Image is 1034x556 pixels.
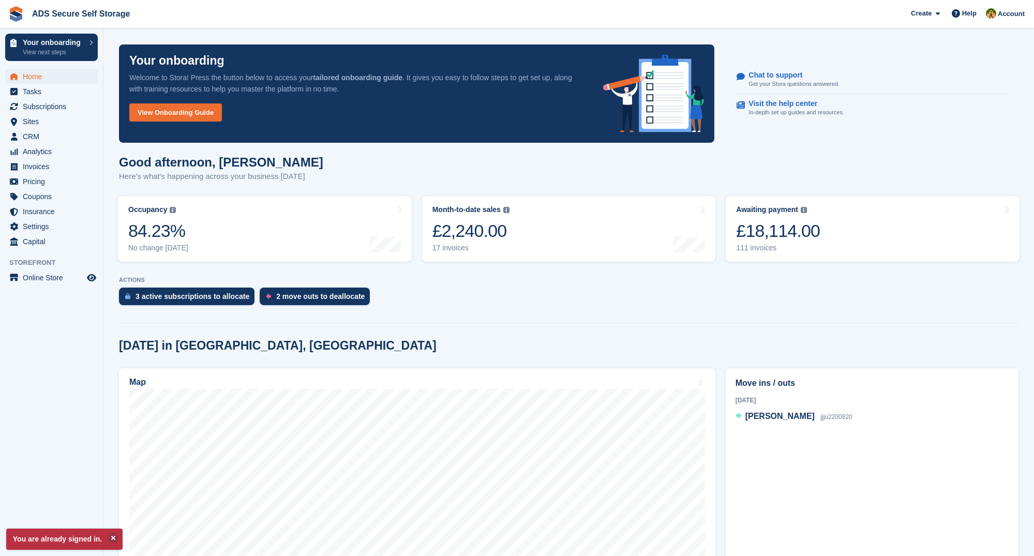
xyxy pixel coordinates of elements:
p: In-depth set up guides and resources. [748,108,844,117]
a: View Onboarding Guide [129,103,222,122]
p: Your onboarding [23,39,84,46]
img: active_subscription_to_allocate_icon-d502201f5373d7db506a760aba3b589e785aa758c864c3986d89f69b8ff3... [125,293,130,299]
p: You are already signed in. [6,529,123,550]
span: CRM [23,129,85,144]
p: Your onboarding [129,55,224,67]
a: menu [5,114,98,129]
p: Get your Stora questions answered. [748,80,839,88]
img: icon-info-grey-7440780725fd019a000dd9b08b2336e03edf1995a4989e88bcd33f0948082b44.svg [801,207,807,213]
div: 2 move outs to deallocate [276,292,365,300]
span: Settings [23,219,85,234]
a: menu [5,174,98,189]
div: 3 active subscriptions to allocate [136,292,249,300]
a: menu [5,144,98,159]
div: No change [DATE] [128,244,188,252]
img: onboarding-info-6c161a55d2c0e0a8cae90662b2fe09162a5109e8cc188191df67fb4f79e88e88.svg [603,55,705,132]
img: move_outs_to_deallocate_icon-f764333ba52eb49d3ac5e1228854f67142a1ed5810a6f6cc68b1a99e826820c5.svg [266,293,271,299]
a: menu [5,84,98,99]
div: Occupancy [128,205,167,214]
span: Home [23,69,85,84]
span: Capital [23,234,85,249]
div: £2,240.00 [432,220,509,242]
p: View next steps [23,48,84,57]
span: Subscriptions [23,99,85,114]
p: Welcome to Stora! Press the button below to access your . It gives you easy to follow steps to ge... [129,72,587,95]
span: Help [962,8,977,19]
span: Pricing [23,174,85,189]
span: Analytics [23,144,85,159]
a: Your onboarding View next steps [5,34,98,61]
a: Awaiting payment £18,114.00 111 invoices [726,196,1020,262]
a: 2 move outs to deallocate [260,288,375,310]
strong: tailored onboarding guide [313,73,402,82]
a: menu [5,189,98,204]
h2: Move ins / outs [736,377,1009,389]
img: Andrew Sargent [986,8,996,19]
a: menu [5,99,98,114]
a: 3 active subscriptions to allocate [119,288,260,310]
a: menu [5,159,98,174]
div: 17 invoices [432,244,509,252]
p: Visit the help center [748,99,836,108]
div: Month-to-date sales [432,205,501,214]
a: Preview store [85,272,98,284]
span: Coupons [23,189,85,204]
a: Visit the help center In-depth set up guides and resources. [737,94,1009,122]
a: menu [5,69,98,84]
span: Account [998,9,1025,19]
div: Awaiting payment [736,205,798,214]
a: Month-to-date sales £2,240.00 17 invoices [422,196,716,262]
span: Sites [23,114,85,129]
p: ACTIONS [119,277,1018,283]
img: icon-info-grey-7440780725fd019a000dd9b08b2336e03edf1995a4989e88bcd33f0948082b44.svg [170,207,176,213]
span: Insurance [23,204,85,219]
h2: [DATE] in [GEOGRAPHIC_DATA], [GEOGRAPHIC_DATA] [119,339,437,353]
a: Chat to support Get your Stora questions answered. [737,66,1009,94]
div: £18,114.00 [736,220,820,242]
a: [PERSON_NAME] jjju2200820 [736,410,852,424]
p: Here's what's happening across your business [DATE] [119,171,323,183]
a: Occupancy 84.23% No change [DATE] [118,196,412,262]
img: icon-info-grey-7440780725fd019a000dd9b08b2336e03edf1995a4989e88bcd33f0948082b44.svg [503,207,509,213]
a: menu [5,204,98,219]
img: stora-icon-8386f47178a22dfd0bd8f6a31ec36ba5ce8667c1dd55bd0f319d3a0aa187defe.svg [8,6,24,22]
p: Chat to support [748,71,831,80]
span: jjju2200820 [820,413,852,420]
span: Invoices [23,159,85,174]
a: menu [5,129,98,144]
span: Storefront [9,258,103,268]
span: Tasks [23,84,85,99]
span: Create [911,8,932,19]
h1: Good afternoon, [PERSON_NAME] [119,155,323,169]
h2: Map [129,378,146,387]
div: 84.23% [128,220,188,242]
div: [DATE] [736,396,1009,405]
a: menu [5,271,98,285]
span: Online Store [23,271,85,285]
span: [PERSON_NAME] [745,412,815,420]
a: menu [5,219,98,234]
a: menu [5,234,98,249]
a: ADS Secure Self Storage [28,5,134,22]
div: 111 invoices [736,244,820,252]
